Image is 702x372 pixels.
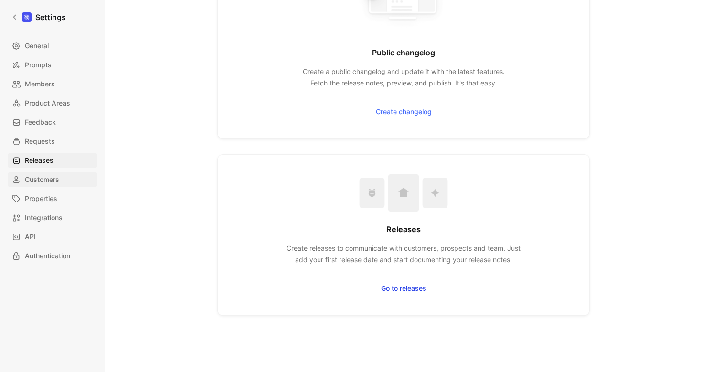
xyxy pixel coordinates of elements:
[8,57,97,73] a: Prompts
[25,212,63,223] span: Integrations
[284,243,523,266] p: Create releases to communicate with customers, prospects and team. Just add your first release da...
[372,47,435,58] h5: Public changelog
[25,40,49,52] span: General
[368,104,440,119] button: Create changelog
[8,8,70,27] a: Settings
[8,38,97,53] a: General
[8,172,97,187] a: Customers
[25,174,59,185] span: Customers
[25,97,70,109] span: Product Areas
[8,229,97,244] a: API
[8,153,97,168] a: Releases
[8,96,97,111] a: Product Areas
[25,136,55,147] span: Requests
[8,115,97,130] a: Feedback
[25,155,53,166] span: Releases
[8,76,97,92] a: Members
[35,11,66,23] h1: Settings
[25,250,70,262] span: Authentication
[25,59,52,71] span: Prompts
[8,191,97,206] a: Properties
[8,210,97,225] a: Integrations
[386,223,421,235] h2: Releases
[25,193,57,204] span: Properties
[8,134,97,149] a: Requests
[25,78,55,90] span: Members
[8,248,97,264] a: Authentication
[25,231,36,243] span: API
[377,281,431,296] button: Go to releases
[303,66,505,89] div: Create a public changelog and update it with the latest features. Fetch the release notes, previe...
[376,106,432,117] span: Create changelog
[25,117,56,128] span: Feedback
